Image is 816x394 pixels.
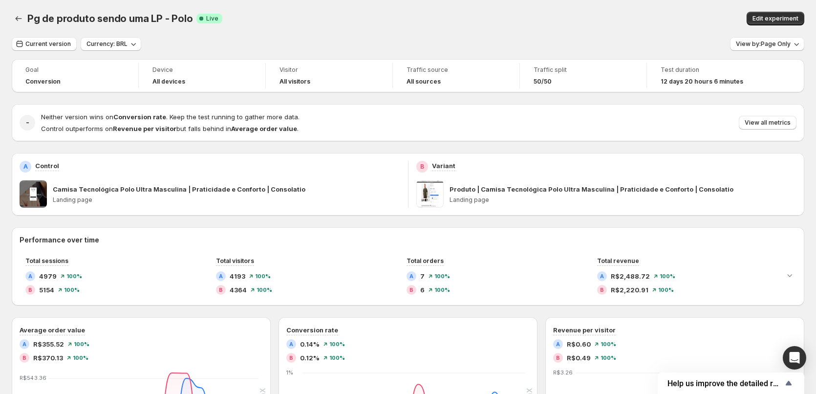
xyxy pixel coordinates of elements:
span: 100 % [660,273,675,279]
button: Show survey - Help us improve the detailed report for A/B campaigns [667,377,795,389]
h3: Revenue per visitor [553,325,616,335]
strong: Average order value [231,125,297,132]
h2: A [22,341,26,347]
span: 50/50 [534,78,552,86]
span: 100 % [255,273,271,279]
span: 100 % [329,341,345,347]
span: Pg de produto sendo uma LP - Polo [27,13,193,24]
span: 6 [420,285,425,295]
span: R$2,220.91 [611,285,648,295]
strong: Revenue per visitor [113,125,176,132]
span: R$370.13 [33,353,63,363]
h2: A [556,341,560,347]
span: Total revenue [597,257,639,264]
a: Traffic split50/50 [534,65,633,87]
h2: A [289,341,293,347]
span: View by: Page Only [736,40,791,48]
span: 100 % [434,287,450,293]
span: 100 % [601,355,616,361]
button: Back [12,12,25,25]
h2: A [23,163,28,171]
span: Currency: BRL [86,40,128,48]
span: 0.12% [300,353,320,363]
span: 100 % [73,355,88,361]
p: Landing page [450,196,797,204]
h2: A [600,273,604,279]
a: Traffic sourceAll sources [407,65,506,87]
h4: All devices [152,78,185,86]
span: Traffic source [407,66,506,74]
span: R$355.52 [33,339,64,349]
span: 100 % [601,341,616,347]
h2: A [409,273,413,279]
p: Camisa Tecnológica Polo Ultra Masculina | Praticidade e Conforto | Consolatio [53,184,305,194]
span: Help us improve the detailed report for A/B campaigns [667,379,783,388]
h3: Average order value [20,325,85,335]
span: Current version [25,40,71,48]
span: 100 % [658,287,674,293]
button: Edit experiment [747,12,804,25]
text: R$543.36 [20,374,46,381]
h3: Conversion rate [286,325,338,335]
span: 4193 [230,271,245,281]
a: DeviceAll devices [152,65,252,87]
span: Live [206,15,218,22]
h2: B [289,355,293,361]
span: 100 % [434,273,450,279]
span: Test duration [661,66,760,74]
span: 12 days 20 hours 6 minutes [661,78,743,86]
span: 100 % [66,273,82,279]
h2: B [420,163,424,171]
a: VisitorAll visitors [279,65,379,87]
span: Control outperforms on but falls behind in . [41,125,299,132]
img: Camisa Tecnológica Polo Ultra Masculina | Praticidade e Conforto | Consolatio [20,180,47,208]
text: R$3.26 [553,369,573,376]
button: Currency: BRL [81,37,141,51]
h2: B [219,287,223,293]
span: Device [152,66,252,74]
button: View all metrics [739,116,796,130]
span: Total visitors [216,257,254,264]
span: Neither version wins on . Keep the test running to gather more data. [41,113,300,121]
span: 4979 [39,271,57,281]
span: Conversion [25,78,61,86]
span: R$0.60 [567,339,591,349]
span: 100 % [257,287,272,293]
a: Test duration12 days 20 hours 6 minutes [661,65,760,87]
span: 100 % [64,287,80,293]
span: Traffic split [534,66,633,74]
span: 7 [420,271,425,281]
a: GoalConversion [25,65,125,87]
span: View all metrics [745,119,791,127]
p: Variant [432,161,455,171]
span: R$2,488.72 [611,271,650,281]
h2: B [600,287,604,293]
h2: B [22,355,26,361]
h2: B [556,355,560,361]
span: 4364 [230,285,247,295]
h2: Performance over time [20,235,796,245]
h2: B [28,287,32,293]
p: Control [35,161,59,171]
h2: A [219,273,223,279]
span: 5154 [39,285,54,295]
strong: Conversion rate [113,113,166,121]
span: Edit experiment [752,15,798,22]
span: 100 % [74,341,89,347]
button: Current version [12,37,77,51]
p: Landing page [53,196,400,204]
span: Goal [25,66,125,74]
h2: A [28,273,32,279]
span: Total orders [407,257,444,264]
h2: - [26,118,29,128]
button: View by:Page Only [730,37,804,51]
span: Total sessions [25,257,68,264]
span: 100 % [329,355,345,361]
h4: All visitors [279,78,310,86]
span: 0.14% [300,339,320,349]
h4: All sources [407,78,441,86]
img: Produto | Camisa Tecnológica Polo Ultra Masculina | Praticidade e Conforto | Consolatio [416,180,444,208]
div: Open Intercom Messenger [783,346,806,370]
button: Expand chart [783,268,796,282]
span: R$0.49 [567,353,591,363]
